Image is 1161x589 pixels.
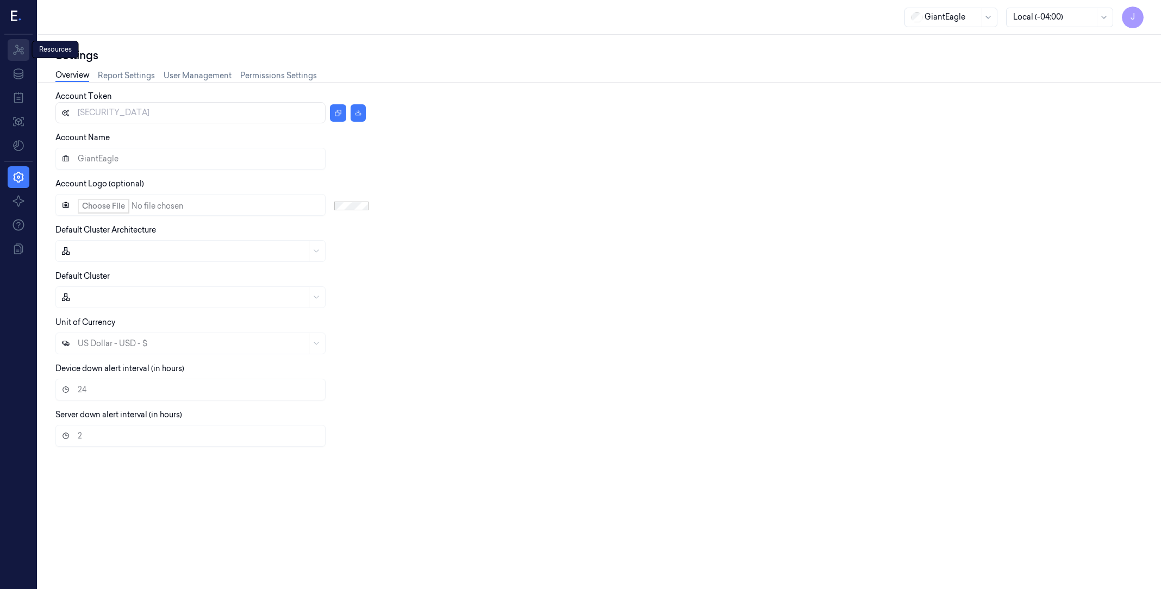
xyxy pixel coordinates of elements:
label: Server down alert interval (in hours) [55,410,182,419]
button: J [1122,7,1144,28]
label: Device down alert interval (in hours) [55,364,184,373]
input: Account Name [55,148,326,170]
div: Resources [32,41,79,58]
label: Unit of Currency [55,317,115,327]
input: Account Logo (optional) [55,194,326,216]
label: Default Cluster Architecture [55,225,156,235]
a: Overview [55,70,89,82]
label: Account Logo (optional) [55,179,144,189]
label: Default Cluster [55,271,110,281]
input: Server down alert interval (in hours) [55,425,326,447]
a: User Management [164,70,232,82]
label: Account Name [55,133,110,142]
a: Permissions Settings [240,70,317,82]
div: Settings [55,48,1144,63]
label: Account Token [55,91,112,101]
input: Device down alert interval (in hours) [55,379,326,400]
a: Report Settings [98,70,155,82]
